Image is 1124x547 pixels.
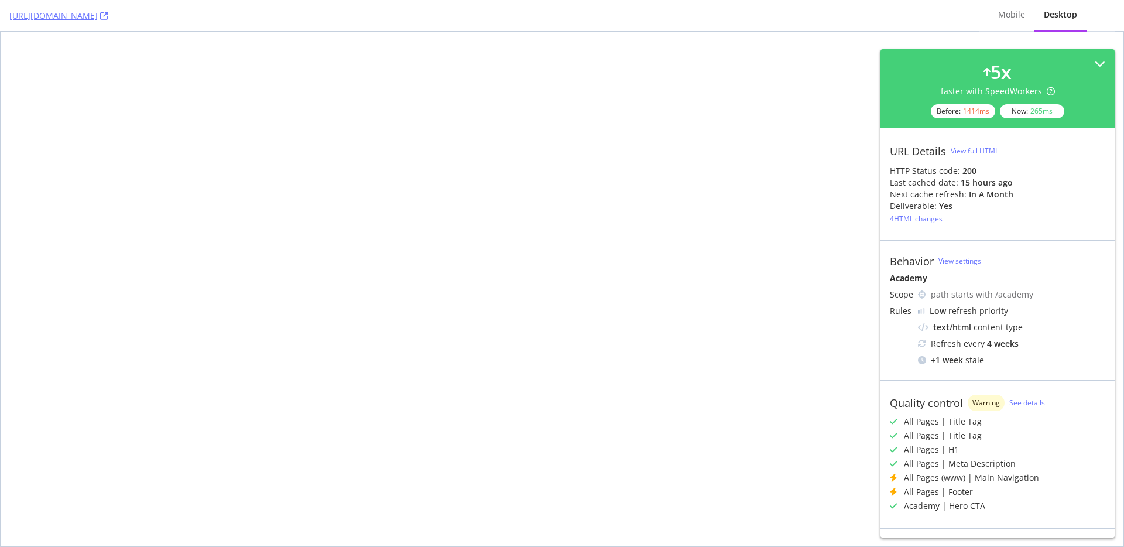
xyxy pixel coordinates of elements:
[991,59,1012,86] div: 5 x
[904,444,959,456] div: All Pages | H1
[963,106,989,116] div: 1414 ms
[890,189,967,200] div: Next cache refresh:
[904,416,982,428] div: All Pages | Title Tag
[904,472,1039,484] div: All Pages (www) | Main Navigation
[969,189,1013,200] div: in a month
[961,177,1013,189] div: 15 hours ago
[904,500,985,512] div: Academy | Hero CTA
[904,458,1016,470] div: All Pages | Meta Description
[933,322,971,333] div: text/html
[962,165,976,176] strong: 200
[1009,398,1045,408] a: See details
[951,142,999,160] button: View full HTML
[1030,106,1053,116] div: 265 ms
[904,486,973,498] div: All Pages | Footer
[968,395,1005,411] div: warning label
[951,146,999,156] div: View full HTML
[941,86,1055,97] div: faster with SpeedWorkers
[972,399,1000,406] span: Warning
[890,272,1105,284] div: Academy
[998,9,1025,20] div: Mobile
[918,338,1105,350] div: Refresh every
[904,430,982,442] div: All Pages | Title Tag
[930,305,946,317] div: Low
[1044,9,1077,20] div: Desktop
[931,104,995,118] div: Before:
[938,256,981,266] a: View settings
[890,305,913,317] div: Rules
[939,200,952,212] div: Yes
[890,289,913,300] div: Scope
[931,289,1105,300] div: path starts with /academy
[890,212,943,226] button: 4HTML changes
[918,354,1105,366] div: stale
[987,338,1019,350] div: 4 weeks
[890,200,937,212] div: Deliverable:
[9,10,108,22] a: [URL][DOMAIN_NAME]
[1000,104,1064,118] div: Now:
[890,145,946,158] div: URL Details
[931,354,963,366] div: + 1 week
[890,214,943,224] div: 4 HTML changes
[930,305,1008,317] div: refresh priority
[918,322,1105,333] div: content type
[918,308,925,314] img: Yo1DZTjnOBfEZTkXj00cav03WZSR3qnEnDcAAAAASUVORK5CYII=
[890,177,958,189] div: Last cached date:
[890,255,934,268] div: Behavior
[890,165,1105,177] div: HTTP Status code:
[890,396,963,409] div: Quality control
